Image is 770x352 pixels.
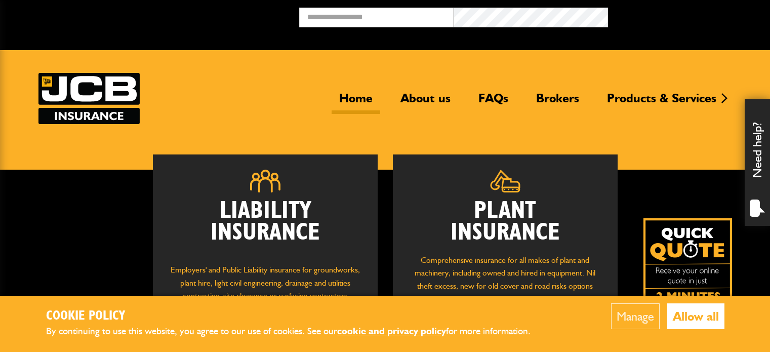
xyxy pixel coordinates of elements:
[643,218,732,307] img: Quick Quote
[337,325,446,337] a: cookie and privacy policy
[611,303,660,329] button: Manage
[745,99,770,226] div: Need help?
[38,73,140,124] img: JCB Insurance Services logo
[599,91,724,114] a: Products & Services
[608,8,762,23] button: Broker Login
[168,200,362,254] h2: Liability Insurance
[408,200,602,244] h2: Plant Insurance
[471,91,516,114] a: FAQs
[46,308,547,324] h2: Cookie Policy
[643,218,732,307] a: Get your insurance quote isn just 2-minutes
[46,324,547,339] p: By continuing to use this website, you agree to our use of cookies. See our for more information.
[168,263,362,312] p: Employers' and Public Liability insurance for groundworks, plant hire, light civil engineering, d...
[408,254,602,305] p: Comprehensive insurance for all makes of plant and machinery, including owned and hired in equipm...
[38,73,140,124] a: JCB Insurance Services
[529,91,587,114] a: Brokers
[393,91,458,114] a: About us
[332,91,380,114] a: Home
[667,303,724,329] button: Allow all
